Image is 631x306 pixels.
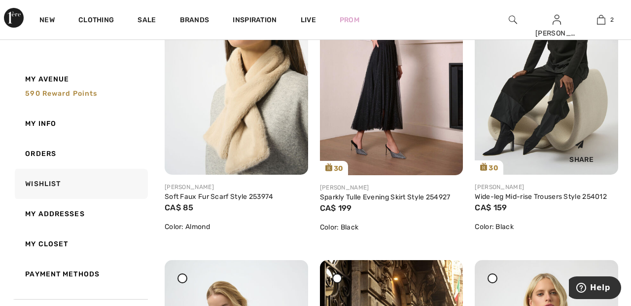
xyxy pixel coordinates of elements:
a: Prom [340,15,359,25]
span: Inspiration [233,16,277,26]
img: 1ère Avenue [4,8,24,28]
div: Color: Black [475,222,618,232]
a: Soft Faux Fur Scarf Style 253974 [165,192,274,201]
a: Payment Methods [13,259,148,289]
div: [PERSON_NAME] [475,183,618,191]
a: Sale [138,16,156,26]
a: 2 [579,14,623,26]
div: [PERSON_NAME] [535,28,579,38]
span: CA$ 159 [475,203,507,212]
img: My Bag [597,14,605,26]
a: My Addresses [13,199,148,229]
div: [PERSON_NAME] [320,183,463,192]
img: search the website [509,14,517,26]
a: Clothing [78,16,114,26]
a: My Closet [13,229,148,259]
a: New [39,16,55,26]
a: Wide-leg Mid-rise Trousers Style 254012 [475,192,607,201]
a: Live [301,15,316,25]
div: Color: Almond [165,222,308,232]
div: Share [552,132,611,167]
img: My Info [553,14,561,26]
span: 2 [610,15,614,24]
span: 590 Reward points [25,89,97,98]
span: CA$ 199 [320,203,352,213]
a: Brands [180,16,210,26]
a: Sign In [553,15,561,24]
a: Wishlist [13,169,148,199]
span: CA$ 85 [165,203,194,212]
div: [PERSON_NAME] [165,183,308,191]
a: Orders [13,139,148,169]
div: Color: Black [320,222,463,232]
span: My Avenue [25,74,69,84]
a: Sparkly Tulle Evening Skirt Style 254927 [320,193,451,201]
a: My Info [13,109,148,139]
iframe: Opens a widget where you can find more information [569,276,621,301]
